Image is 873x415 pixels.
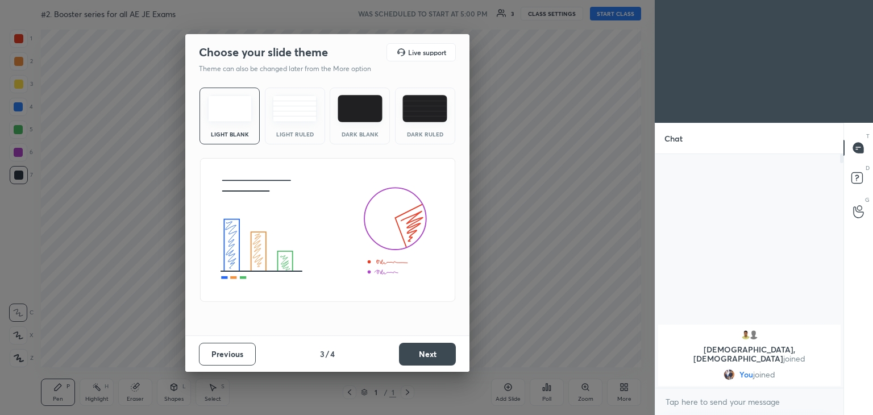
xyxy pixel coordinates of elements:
img: darkTheme.f0cc69e5.svg [338,95,383,122]
span: joined [783,353,805,364]
img: lightRuledTheme.5fabf969.svg [272,95,317,122]
p: [DEMOGRAPHIC_DATA], [DEMOGRAPHIC_DATA] [665,345,834,363]
h4: 3 [320,348,325,360]
h4: 4 [330,348,335,360]
span: joined [753,370,775,379]
div: Dark Ruled [402,131,448,137]
img: darkRuledTheme.de295e13.svg [402,95,447,122]
button: Previous [199,343,256,366]
h4: / [326,348,329,360]
p: Theme can also be changed later from the More option [199,64,383,74]
p: D [866,164,870,172]
img: fecdb386181f4cf2bff1f15027e2290c.jpg [724,369,735,380]
img: 6499c9f0efa54173aa28340051e62cb0.jpg [740,329,751,341]
h2: Choose your slide theme [199,45,328,60]
button: Next [399,343,456,366]
p: T [866,132,870,140]
div: Dark Blank [337,131,383,137]
p: Chat [655,123,692,153]
div: Light Blank [207,131,252,137]
img: default.png [748,329,759,341]
span: You [739,370,753,379]
p: G [865,196,870,204]
div: Light Ruled [272,131,318,137]
img: lightTheme.e5ed3b09.svg [207,95,252,122]
h5: Live support [408,49,446,56]
div: grid [655,322,843,388]
img: lightThemeBanner.fbc32fad.svg [199,158,456,302]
